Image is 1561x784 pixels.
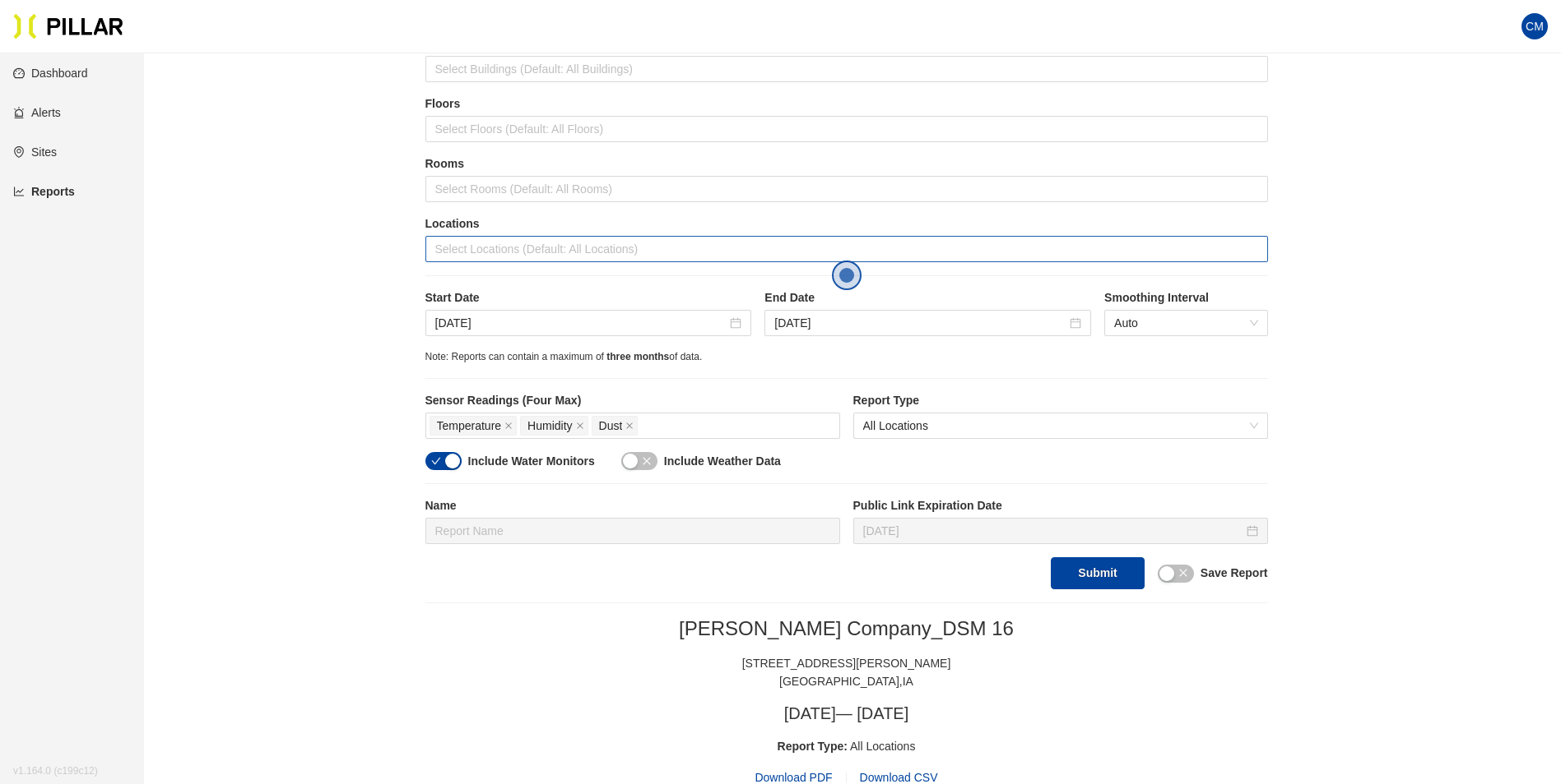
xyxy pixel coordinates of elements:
input: Oct 7, 2025 [774,314,1066,332]
a: dashboardDashboard [13,67,88,80]
span: All Locations [863,413,1258,438]
button: Submit [1051,557,1144,589]
label: Floors [425,95,1268,113]
div: [STREET_ADDRESS][PERSON_NAME] [425,654,1268,672]
h2: [PERSON_NAME] Company_DSM 16 [425,616,1268,641]
div: [GEOGRAPHIC_DATA] , IA [425,672,1268,690]
label: Include Water Monitors [468,453,595,470]
span: Report Type: [778,740,848,753]
span: check [431,456,441,466]
input: Report Name [425,518,840,544]
button: Open the dialog [832,261,862,290]
span: CM [1526,13,1544,39]
label: Smoothing Interval [1104,289,1267,307]
label: Start Date [425,289,752,307]
span: close [642,456,652,466]
a: line-chartReports [13,185,75,198]
label: Public Link Expiration Date [853,497,1268,514]
span: close [504,422,513,431]
label: Rooms [425,155,1268,173]
label: Sensor Readings (Four Max) [425,392,840,409]
span: close [1178,568,1188,578]
a: alertAlerts [13,106,61,119]
span: Temperature [437,417,502,435]
div: Note: Reports can contain a maximum of of data. [425,349,1268,365]
span: close [576,422,584,431]
span: Dust [599,417,623,435]
div: All Locations [425,737,1268,755]
img: Pillar Technologies [13,13,123,39]
h3: [DATE] — [DATE] [425,703,1268,724]
span: Download CSV [860,771,938,784]
label: Include Weather Data [664,453,781,470]
span: close [625,422,634,431]
label: End Date [764,289,1091,307]
label: Name [425,497,840,514]
label: Report Type [853,392,1268,409]
a: environmentSites [13,145,57,159]
label: Locations [425,215,1268,233]
span: Humidity [527,417,572,435]
input: Oct 22, 2025 [863,522,1243,540]
label: Save Report [1201,565,1268,582]
input: Oct 6, 2025 [435,314,727,332]
span: three months [606,351,669,362]
span: Auto [1114,311,1257,335]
